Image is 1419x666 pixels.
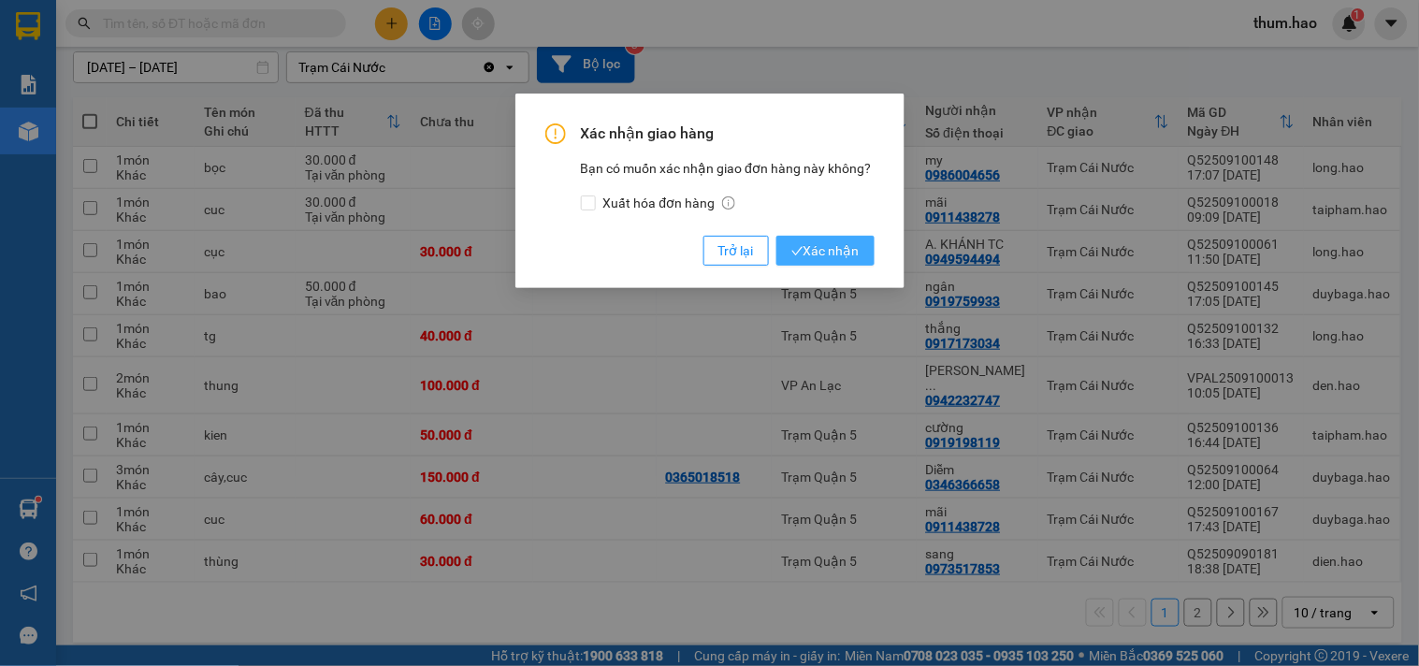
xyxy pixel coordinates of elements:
[791,245,804,257] span: check
[596,193,744,213] span: Xuất hóa đơn hàng
[581,123,875,144] span: Xác nhận giao hàng
[581,158,875,213] div: Bạn có muốn xác nhận giao đơn hàng này không?
[175,46,782,69] li: 26 Phó Cơ Điều, Phường 12
[703,236,769,266] button: Trở lại
[718,240,754,261] span: Trở lại
[23,136,260,166] b: GỬI : Trạm Cái Nước
[545,123,566,144] span: exclamation-circle
[175,69,782,93] li: Hotline: 02839552959
[791,240,860,261] span: Xác nhận
[23,23,117,117] img: logo.jpg
[722,196,735,210] span: info-circle
[776,236,875,266] button: checkXác nhận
